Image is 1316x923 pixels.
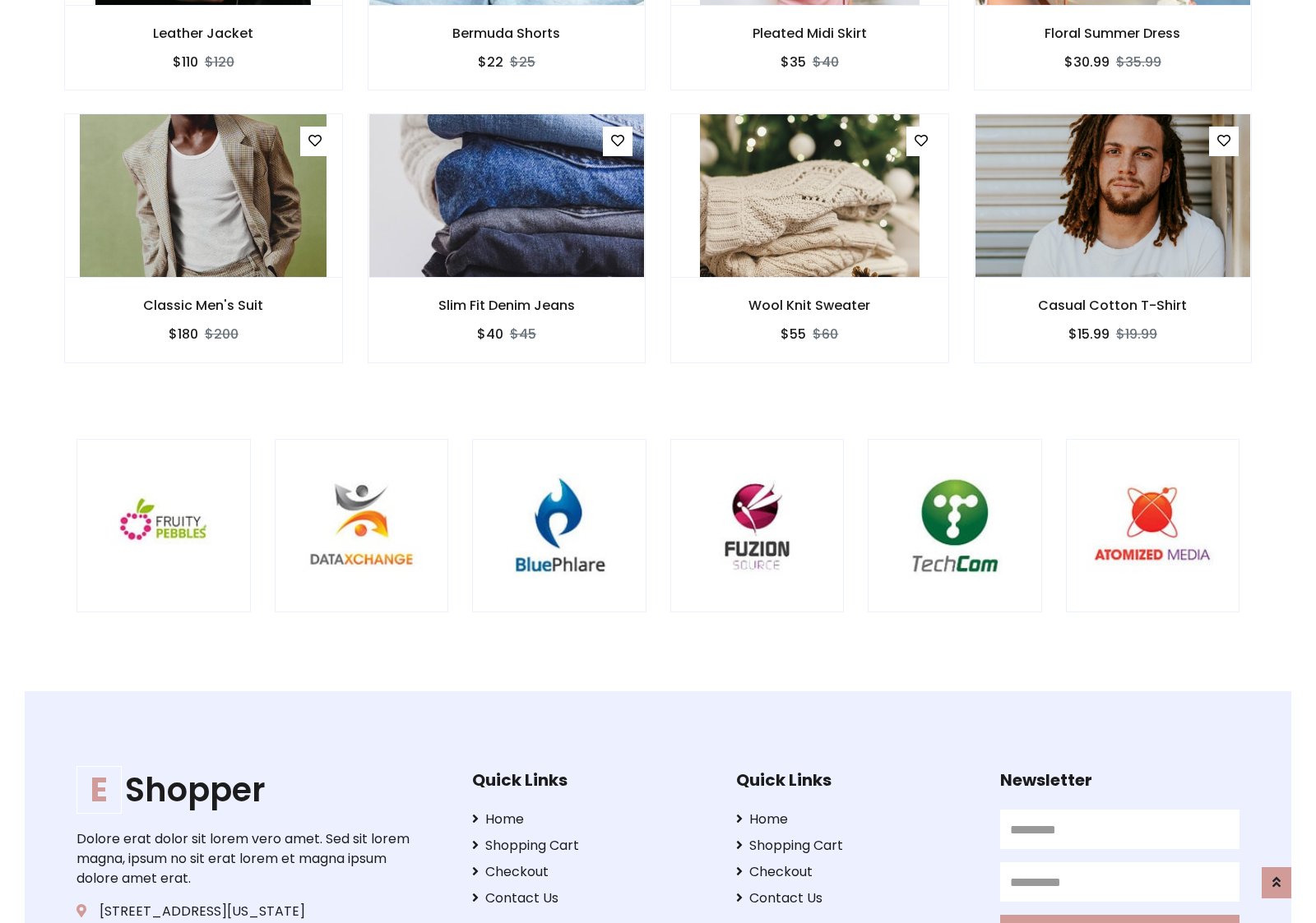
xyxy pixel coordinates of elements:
[472,770,711,790] h5: Quick Links
[472,862,711,882] a: Checkout
[173,54,198,70] h6: $110
[169,326,198,342] h6: $180
[472,836,711,856] a: Shopping Cart
[975,298,1252,313] h6: Casual Cotton T-Shirt
[736,836,975,856] a: Shopping Cart
[76,766,122,814] span: E
[368,25,646,41] h6: Bermuda Shorts
[813,53,839,72] del: $40
[205,53,234,72] del: $120
[813,325,838,344] del: $60
[975,25,1252,41] h6: Floral Summer Dress
[76,770,420,810] h1: Shopper
[76,902,420,921] p: [STREET_ADDRESS][US_STATE]
[76,770,420,810] a: EShopper
[736,770,975,790] h5: Quick Links
[1116,53,1161,72] del: $35.99
[671,298,948,313] h6: Wool Knit Sweater
[1000,770,1240,790] h5: Newsletter
[781,326,806,342] h6: $55
[1064,54,1110,70] h6: $30.99
[478,54,503,70] h6: $22
[1068,326,1110,342] h6: $15.99
[510,53,535,72] del: $25
[671,25,948,41] h6: Pleated Midi Skirt
[736,810,975,829] a: Home
[65,25,342,41] h6: Leather Jacket
[472,888,711,908] a: Contact Us
[1116,325,1157,344] del: $19.99
[65,298,342,313] h6: Classic Men's Suit
[736,888,975,908] a: Contact Us
[736,862,975,882] a: Checkout
[76,829,420,888] p: Dolore erat dolor sit lorem vero amet. Sed sit lorem magna, ipsum no sit erat lorem et magna ipsu...
[510,325,536,344] del: $45
[205,325,239,344] del: $200
[472,810,711,829] a: Home
[368,298,646,313] h6: Slim Fit Denim Jeans
[477,326,503,342] h6: $40
[781,54,806,70] h6: $35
